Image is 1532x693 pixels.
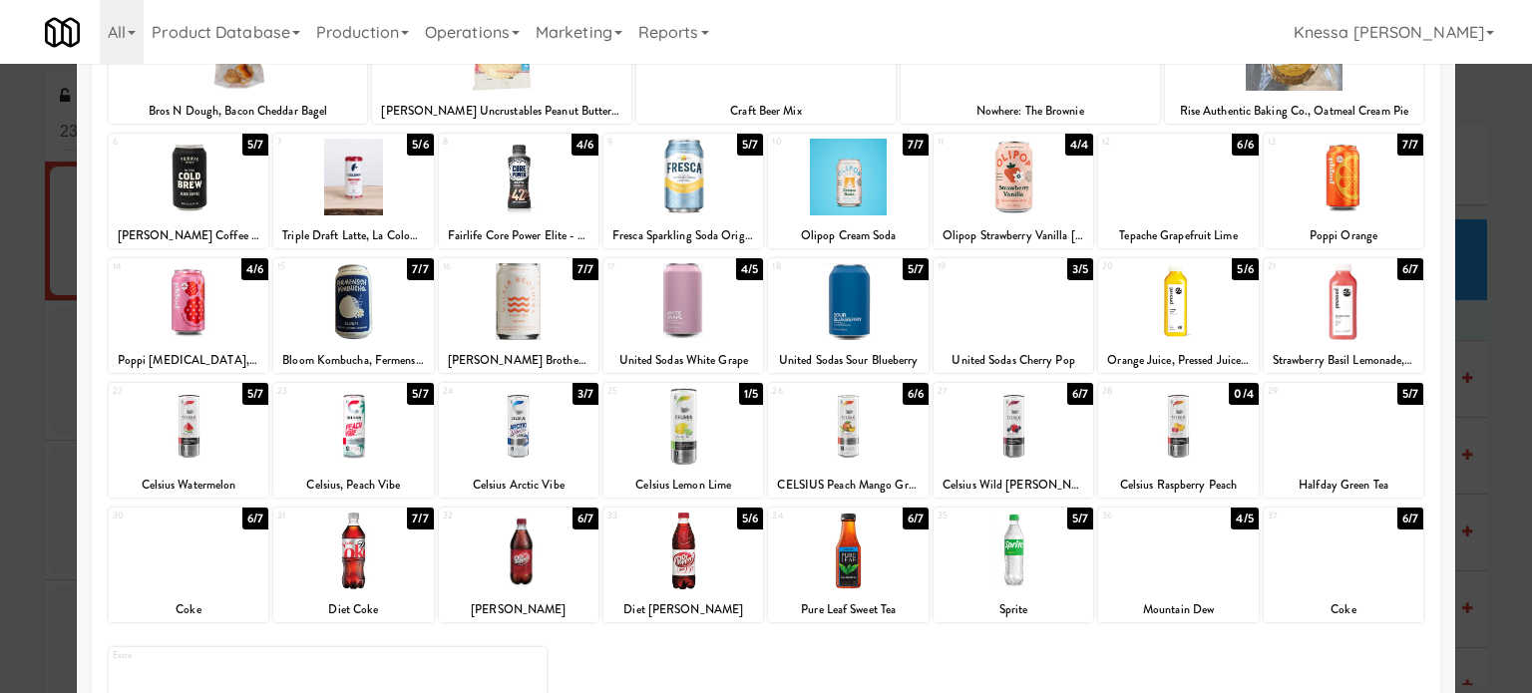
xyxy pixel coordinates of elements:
[938,134,1013,151] div: 11
[1067,508,1093,529] div: 5/7
[771,473,925,498] div: CELSIUS Peach Mango Green Tea,Fizz free
[109,258,268,373] div: 144/6Poppi [MEDICAL_DATA], Raspberry Rose
[573,383,598,405] div: 3/7
[901,99,1160,124] div: Nowhere: The Brownie
[242,383,268,405] div: 5/7
[242,508,268,529] div: 6/7
[1397,383,1423,405] div: 5/7
[372,99,631,124] div: [PERSON_NAME] Uncrustables Peanut Butter and Jelly, Strawberry
[439,473,598,498] div: Celsius Arctic Vibe
[934,473,1093,498] div: Celsius Wild [PERSON_NAME]
[1267,473,1420,498] div: Halfday Green Tea
[109,99,368,124] div: Bros N Dough, Bacon Cheddar Bagel
[1264,134,1423,248] div: 137/7Poppi Orange
[607,383,683,400] div: 25
[1098,258,1258,373] div: 205/6Orange Juice, Pressed Juicery
[273,134,433,248] div: 75/6Triple Draft Latte, La Colombe Coffee
[1098,383,1258,498] div: 280/4Celsius Raspberry Peach
[109,473,268,498] div: Celsius Watermelon
[112,99,365,124] div: Bros N Dough, Bacon Cheddar Bagel
[1229,383,1258,405] div: 0/4
[938,383,1013,400] div: 27
[1264,473,1423,498] div: Halfday Green Tea
[606,223,760,248] div: Fresca Sparkling Soda Original, Citrus
[112,473,265,498] div: Celsius Watermelon
[937,473,1090,498] div: Celsius Wild [PERSON_NAME]
[112,597,265,622] div: Coke
[607,508,683,524] div: 33
[1264,258,1423,373] div: 216/7Strawberry Basil Lemonade, Pressed Juicery
[1267,348,1420,373] div: Strawberry Basil Lemonade, Pressed Juicery
[938,258,1013,275] div: 19
[1268,258,1343,275] div: 21
[276,597,430,622] div: Diet Coke
[1268,508,1343,524] div: 37
[934,597,1093,622] div: Sprite
[934,348,1093,373] div: United Sodas Cherry Pop
[737,508,763,529] div: 5/6
[1102,134,1178,151] div: 12
[273,258,433,373] div: 157/7Bloom Kombucha, Fermensch
[603,258,763,373] div: 174/5United Sodas White Grape
[113,134,189,151] div: 6
[45,15,80,50] img: Micromart
[109,223,268,248] div: [PERSON_NAME] Coffee and Nut Co. Nitro Cold Brew Coffee
[109,597,268,622] div: Coke
[443,508,519,524] div: 32
[603,348,763,373] div: United Sodas White Grape
[772,134,848,151] div: 10
[273,473,433,498] div: Celsius, Peach Vibe
[113,647,328,664] div: Extra
[1098,473,1258,498] div: Celsius Raspberry Peach
[277,258,353,275] div: 15
[109,348,268,373] div: Poppi [MEDICAL_DATA], Raspberry Rose
[407,134,433,156] div: 5/6
[772,508,848,524] div: 34
[439,508,598,622] div: 326/7[PERSON_NAME]
[277,134,353,151] div: 7
[439,134,598,248] div: 84/6Fairlife Core Power Elite - Chocolate
[606,348,760,373] div: United Sodas White Grape
[603,508,763,622] div: 335/6Diet [PERSON_NAME]
[636,9,896,124] div: 34/4Craft Beer Mix
[768,348,928,373] div: United Sodas Sour Blueberry
[109,508,268,622] div: 306/7Coke
[768,258,928,373] div: 185/7United Sodas Sour Blueberry
[1397,508,1423,529] div: 6/7
[439,597,598,622] div: [PERSON_NAME]
[1232,134,1258,156] div: 6/6
[1101,473,1255,498] div: Celsius Raspberry Peach
[737,134,763,156] div: 5/7
[603,383,763,498] div: 251/5Celsius Lemon Lime
[276,473,430,498] div: Celsius, Peach Vibe
[439,348,598,373] div: [PERSON_NAME] Brothers Kombucha Ginger
[636,99,896,124] div: Craft Beer Mix
[901,9,1160,124] div: 40/0Nowhere: The Brownie
[603,597,763,622] div: Diet [PERSON_NAME]
[1232,258,1258,280] div: 5/6
[903,134,929,156] div: 7/7
[241,258,268,280] div: 4/6
[771,223,925,248] div: Olipop Cream Soda
[109,134,268,248] div: 65/7[PERSON_NAME] Coffee and Nut Co. Nitro Cold Brew Coffee
[739,383,763,405] div: 1/5
[273,597,433,622] div: Diet Coke
[113,508,189,524] div: 30
[1397,134,1423,156] div: 7/7
[607,134,683,151] div: 9
[1098,597,1258,622] div: Mountain Dew
[273,383,433,498] div: 235/7Celsius, Peach Vibe
[772,383,848,400] div: 26
[1264,597,1423,622] div: Coke
[573,508,598,529] div: 6/7
[443,258,519,275] div: 16
[1102,383,1178,400] div: 28
[603,473,763,498] div: Celsius Lemon Lime
[573,258,598,280] div: 7/7
[112,223,265,248] div: [PERSON_NAME] Coffee and Nut Co. Nitro Cold Brew Coffee
[276,348,430,373] div: Bloom Kombucha, Fermensch
[443,383,519,400] div: 24
[934,258,1093,373] div: 193/5United Sodas Cherry Pop
[276,223,430,248] div: Triple Draft Latte, La Colombe Coffee
[375,99,628,124] div: [PERSON_NAME] Uncrustables Peanut Butter and Jelly, Strawberry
